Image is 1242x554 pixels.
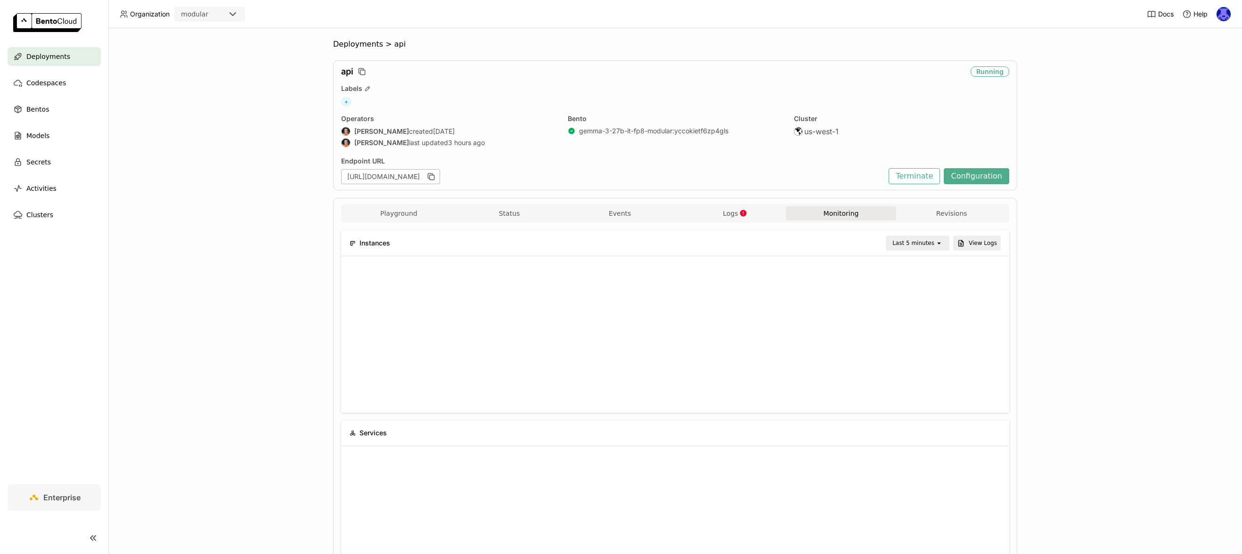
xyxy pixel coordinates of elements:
img: Newton Jain [1217,7,1231,21]
span: > [383,40,394,49]
span: Codespaces [26,77,66,89]
span: 3 hours ago [448,138,485,147]
strong: [PERSON_NAME] [354,138,409,147]
div: Last 5 minutes [892,238,934,248]
button: Terminate [889,168,940,184]
div: Operators [341,114,556,123]
span: Models [26,130,49,141]
div: Endpoint URL [341,157,884,165]
span: Secrets [26,156,51,168]
span: us-west-1 [804,127,839,136]
img: logo [13,13,82,32]
a: Models [8,126,101,145]
span: Organization [130,10,170,18]
span: api [341,66,353,77]
a: Secrets [8,153,101,171]
span: Help [1193,10,1208,18]
span: Logs [723,209,738,218]
div: last updated [341,138,556,147]
span: Instances [360,238,390,248]
a: Activities [8,179,101,198]
button: Monitoring [786,206,897,220]
span: + [341,97,351,107]
span: Enterprise [43,493,81,502]
span: Deployments [26,51,70,62]
span: Activities [26,183,57,194]
a: Clusters [8,205,101,224]
span: Docs [1158,10,1174,18]
a: gemma-3-27b-it-fp8-modular:yccokietf6zp4gls [579,127,728,135]
svg: open [935,239,943,247]
button: Playground [343,206,454,220]
iframe: Number of Replicas [349,264,1002,405]
div: Labels [341,84,1009,93]
a: Enterprise [8,484,101,511]
span: [DATE] [433,127,455,136]
button: Status [454,206,565,220]
button: View Logs [953,236,1001,251]
button: Revisions [896,206,1007,220]
span: api [394,40,406,49]
a: Bentos [8,100,101,119]
a: Docs [1147,9,1174,19]
div: Bento [568,114,783,123]
div: [URL][DOMAIN_NAME] [341,169,440,184]
span: Bentos [26,104,49,115]
input: Selected modular. [209,10,210,19]
div: Cluster [794,114,1009,123]
button: Configuration [944,168,1009,184]
div: created [341,127,556,136]
a: Codespaces [8,73,101,92]
strong: [PERSON_NAME] [354,127,409,136]
div: Running [971,66,1009,77]
button: Events [564,206,675,220]
span: Clusters [26,209,53,220]
img: Sean Sheng [342,127,350,136]
img: Sean Sheng [342,138,350,147]
span: Services [360,428,387,438]
span: Deployments [333,40,383,49]
div: Help [1182,9,1208,19]
a: Deployments [8,47,101,66]
nav: Breadcrumbs navigation [333,40,1017,49]
div: modular [181,9,208,19]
